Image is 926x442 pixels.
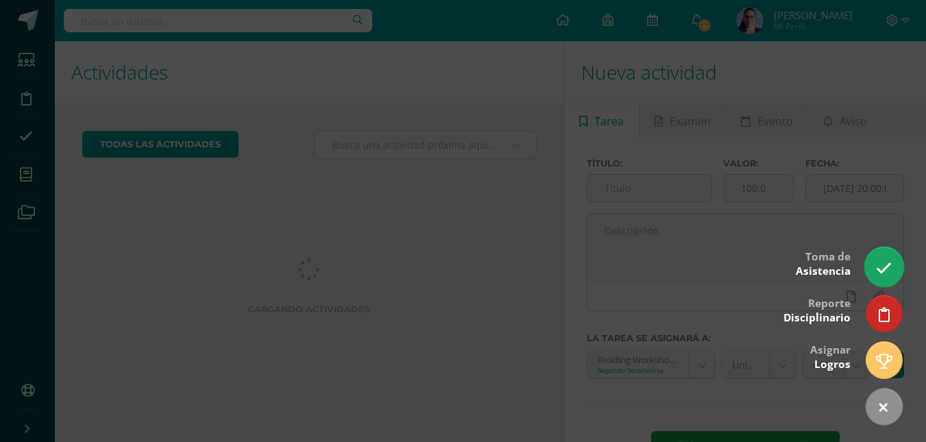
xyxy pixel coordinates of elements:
div: Asignar [810,334,851,378]
span: Logros [814,357,851,371]
div: Reporte [783,287,851,332]
span: Asistencia [796,264,851,278]
span: Disciplinario [783,310,851,325]
div: Toma de [796,241,851,285]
